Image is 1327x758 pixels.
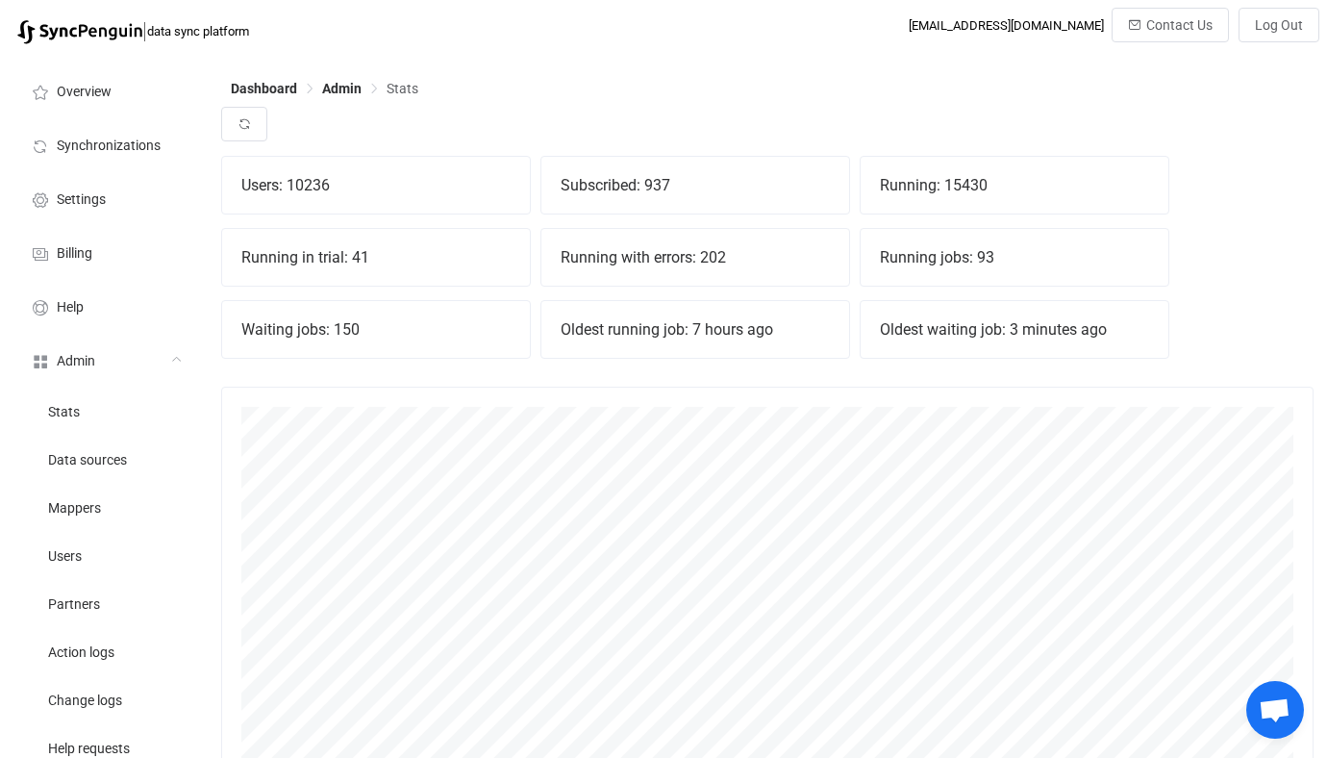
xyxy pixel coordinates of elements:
[541,229,849,286] div: Running with errors: 202
[48,742,130,757] span: Help requests
[17,20,142,44] img: syncpenguin.svg
[57,354,95,369] span: Admin
[1255,17,1303,33] span: Log Out
[1239,8,1319,42] button: Log Out
[10,531,202,579] a: Users
[57,85,112,100] span: Overview
[48,694,122,709] span: Change logs
[10,483,202,531] a: Mappers
[222,229,530,286] div: Running in trial: 41
[57,246,92,262] span: Billing
[541,157,849,214] div: Subscribed: 937
[1246,681,1304,739] div: Open chat
[541,301,849,358] div: Oldest running job: 7 hours ago
[231,82,418,95] div: Breadcrumb
[48,645,114,661] span: Action logs
[10,171,202,225] a: Settings
[1112,8,1229,42] button: Contact Us
[48,453,127,468] span: Data sources
[322,81,362,96] span: Admin
[10,387,202,435] a: Stats
[48,597,100,613] span: Partners
[231,81,297,96] span: Dashboard
[48,549,82,565] span: Users
[147,24,249,38] span: data sync platform
[861,157,1168,214] div: Running: 15430
[10,579,202,627] a: Partners
[861,301,1168,358] div: Oldest waiting job: 3 minutes ago
[909,18,1104,33] div: [EMAIL_ADDRESS][DOMAIN_NAME]
[861,229,1168,286] div: Running jobs: 93
[57,300,84,316] span: Help
[387,81,418,96] span: Stats
[10,225,202,279] a: Billing
[17,17,249,44] a: |data sync platform
[10,279,202,333] a: Help
[1146,17,1213,33] span: Contact Us
[10,675,202,723] a: Change logs
[57,192,106,208] span: Settings
[222,157,530,214] div: Users: 10236
[10,63,202,117] a: Overview
[10,435,202,483] a: Data sources
[10,117,202,171] a: Synchronizations
[10,627,202,675] a: Action logs
[222,301,530,358] div: Waiting jobs: 150
[48,501,101,517] span: Mappers
[48,405,80,420] span: Stats
[142,17,147,44] span: |
[57,139,161,154] span: Synchronizations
